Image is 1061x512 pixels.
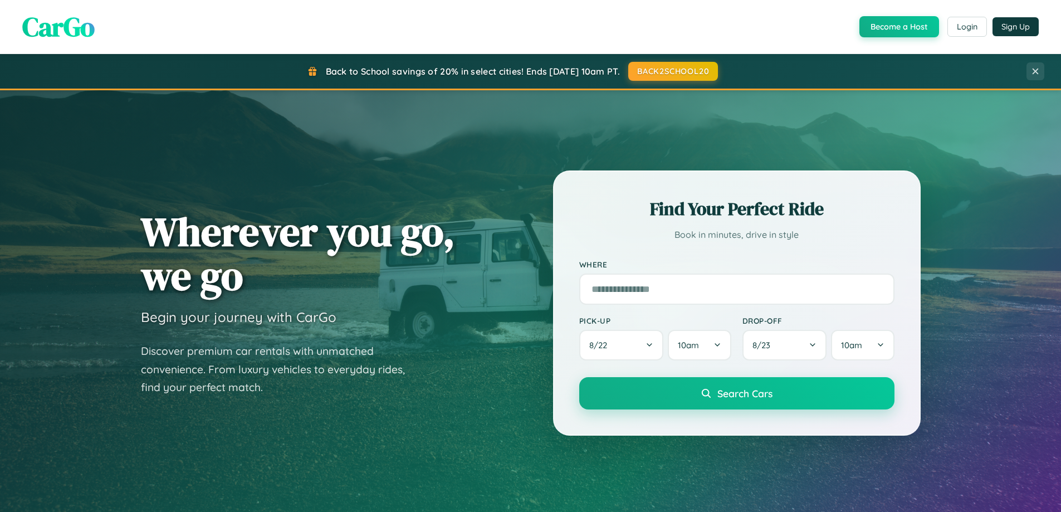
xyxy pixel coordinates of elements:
label: Drop-off [742,316,894,325]
button: BACK2SCHOOL20 [628,62,718,81]
label: Pick-up [579,316,731,325]
button: 10am [831,330,894,360]
span: 10am [678,340,699,350]
h1: Wherever you go, we go [141,209,455,298]
button: 8/23 [742,330,827,360]
button: Search Cars [579,377,894,409]
button: Become a Host [859,16,939,37]
span: 10am [841,340,862,350]
button: Login [947,17,987,37]
button: 8/22 [579,330,664,360]
span: Back to School savings of 20% in select cities! Ends [DATE] 10am PT. [326,66,620,77]
span: 8 / 23 [752,340,776,350]
span: 8 / 22 [589,340,613,350]
label: Where [579,260,894,269]
span: CarGo [22,8,95,45]
button: 10am [668,330,731,360]
p: Book in minutes, drive in style [579,227,894,243]
p: Discover premium car rentals with unmatched convenience. From luxury vehicles to everyday rides, ... [141,342,419,397]
h2: Find Your Perfect Ride [579,197,894,221]
span: Search Cars [717,387,772,399]
h3: Begin your journey with CarGo [141,309,336,325]
button: Sign Up [992,17,1039,36]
